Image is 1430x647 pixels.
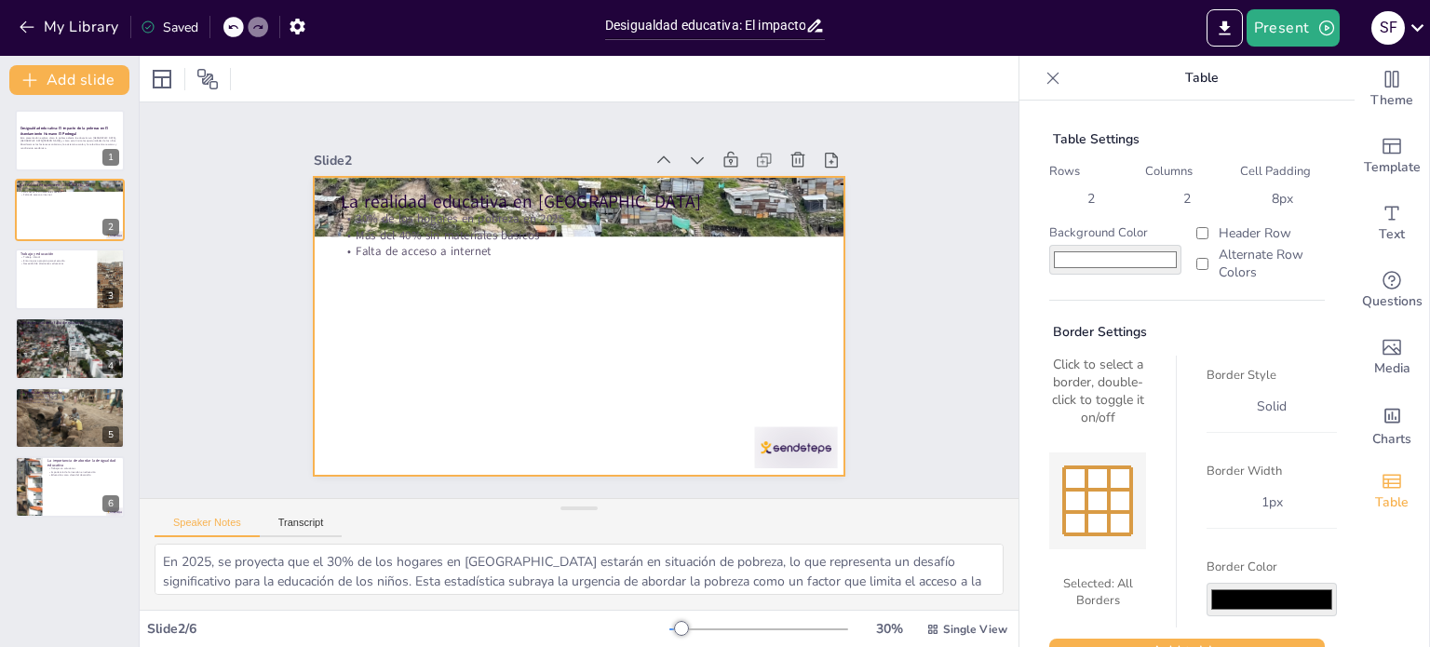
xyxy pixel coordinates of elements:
[147,620,669,638] div: Slide 2 / 6
[350,165,829,239] p: La realidad educativa en [GEOGRAPHIC_DATA]
[20,400,119,404] p: Evaluar escasez de recursos
[1362,291,1423,312] span: Questions
[15,456,125,518] div: 6
[1176,190,1198,208] div: 2
[1085,467,1088,534] div: Inner Vertical Borders (Double-click to toggle)
[15,317,125,379] div: 4
[1196,258,1208,270] input: Alternate Row Colors
[102,357,119,374] div: 4
[1247,9,1340,47] button: Present
[47,470,119,474] p: Importancia de la inversión en educación
[102,149,119,166] div: 1
[20,127,109,137] strong: Desigualdad educativa: El impacto de la pobreza en El Asentamiento Humano El Pedregal
[20,255,92,259] p: Trabajo infantil
[14,12,127,42] button: My Library
[20,193,119,196] p: Falta de acceso a internet
[1246,394,1298,419] div: solid
[102,219,119,236] div: 2
[1068,56,1336,101] p: Table
[1049,568,1146,616] div: Selected: All Borders
[1374,358,1410,379] span: Media
[15,110,125,171] div: 1
[1193,246,1325,281] label: Alternate Row Colors
[155,544,1004,595] textarea: En 2025, se proyecta que el 30% de los hogares en [GEOGRAPHIC_DATA] estarán en situación de pobre...
[1049,130,1325,148] div: Table Settings
[1064,465,1131,469] div: Top Border (Double-click to toggle)
[20,331,119,335] p: Limitación del desarrollo económico
[1355,458,1429,525] div: Add a table
[20,398,119,401] p: Analizar condiciones de pobreza
[1375,492,1409,513] span: Table
[20,189,119,193] p: Más del 40% sin materiales básicos
[1064,532,1131,536] div: Bottom Border (Double-click to toggle)
[1049,356,1146,426] div: Click to select a border, double-click to toggle it on/off
[329,125,659,177] div: Slide 2
[102,495,119,512] div: 6
[47,458,119,468] p: La importancia de abordar la desigualdad educativa
[20,394,119,398] p: Identificar factores económicos
[1064,510,1131,514] div: Inner Horizontal Borders (Double-click to toggle)
[349,186,827,252] p: 30% de los hogares en pobreza en 2025
[345,219,823,285] p: Falta de acceso a internet
[1372,429,1411,450] span: Charts
[1062,467,1066,534] div: Left Border (Double-click to toggle)
[1379,224,1405,245] span: Text
[1364,157,1421,178] span: Template
[20,182,119,187] p: La realidad educativa en [GEOGRAPHIC_DATA]
[20,251,92,257] p: Trabajo y educación
[20,328,119,331] p: Impacto en la salud pública
[1355,56,1429,123] div: Change the overall theme
[47,466,119,470] p: Trabajar en soluciones
[867,620,911,638] div: 30 %
[20,320,119,326] p: Consecuencias de la falta de educación
[1049,224,1181,241] label: Background Color
[1193,224,1325,242] label: Header Row
[20,325,119,329] p: Desempleo y exclusión social
[15,249,125,310] div: 3
[155,517,260,537] button: Speaker Notes
[20,186,119,190] p: 30% de los hogares en pobreza en 2025
[1207,559,1337,575] label: Border Color
[1196,227,1208,239] input: Header Row
[20,259,92,263] p: Entorno poco propicio para el estudio
[1355,123,1429,190] div: Add ready made slides
[260,517,343,537] button: Transcript
[1355,324,1429,391] div: Add images, graphics, shapes or video
[1080,190,1102,208] div: 2
[47,474,119,478] p: Educación como clave del desarrollo
[147,64,177,94] div: Layout
[1370,90,1413,111] span: Theme
[1064,488,1131,492] div: Inner Horizontal Borders (Double-click to toggle)
[20,389,119,395] p: Objetivos de investigación
[15,387,125,449] div: 5
[605,12,805,39] input: Insert title
[102,426,119,443] div: 5
[15,179,125,240] div: 2
[1371,11,1405,45] div: S F
[20,136,119,150] p: Esta presentación explora cómo la pobreza afecta la educación en [GEOGRAPHIC_DATA], [GEOGRAPHIC_D...
[141,19,198,36] div: Saved
[9,65,129,95] button: Add slide
[102,288,119,304] div: 3
[1145,163,1230,180] label: Columns
[1371,9,1405,47] button: S F
[20,263,92,266] p: Necesidad de alternativas educativas
[1355,190,1429,257] div: Add text boxes
[1207,9,1243,47] button: Export to PowerPoint
[1250,490,1294,515] div: 1 px
[1207,367,1337,384] label: Border Style
[196,68,219,90] span: Position
[1264,190,1301,208] div: 8 px
[943,622,1007,637] span: Single View
[1049,163,1134,180] label: Rows
[1240,163,1325,180] label: Cell Padding
[1207,463,1337,479] label: Border Width
[1049,323,1325,341] div: Border Settings
[1107,467,1111,534] div: Inner Vertical Borders (Double-click to toggle)
[1129,467,1133,534] div: Right Border (Double-click to toggle)
[1355,257,1429,324] div: Get real-time input from your audience
[347,202,825,268] p: Más del 40% sin materiales básicos
[1355,391,1429,458] div: Add charts and graphs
